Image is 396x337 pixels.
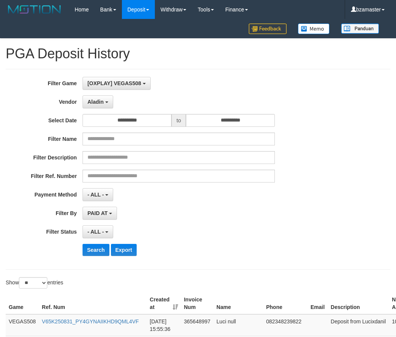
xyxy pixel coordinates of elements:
[83,207,117,220] button: PAID AT
[39,293,147,314] th: Ref. Num
[83,225,113,238] button: - ALL -
[263,293,307,314] th: Phone
[181,314,214,336] td: 365648997
[147,314,181,336] td: [DATE] 15:55:36
[83,244,109,256] button: Search
[341,23,379,34] img: panduan.png
[87,99,104,105] span: Aladin
[171,114,186,127] span: to
[6,277,63,289] label: Show entries
[42,318,139,325] a: V65K250831_PY4GYNAIIKHD9QML4VF
[214,293,263,314] th: Name
[87,80,141,86] span: [OXPLAY] VEGAS508
[6,4,63,15] img: MOTION_logo.png
[328,314,389,336] td: Deposit from Lucixdanil
[249,23,287,34] img: Feedback.jpg
[87,229,104,235] span: - ALL -
[181,293,214,314] th: Invoice Num
[83,188,113,201] button: - ALL -
[307,293,327,314] th: Email
[19,277,47,289] select: Showentries
[147,293,181,314] th: Created at: activate to sort column ascending
[214,314,263,336] td: Luci null
[83,95,113,108] button: Aladin
[263,314,307,336] td: 082348239822
[298,23,330,34] img: Button%20Memo.svg
[83,77,151,90] button: [OXPLAY] VEGAS508
[6,46,390,61] h1: PGA Deposit History
[111,244,137,256] button: Export
[87,210,108,216] span: PAID AT
[87,192,104,198] span: - ALL -
[328,293,389,314] th: Description
[6,293,39,314] th: Game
